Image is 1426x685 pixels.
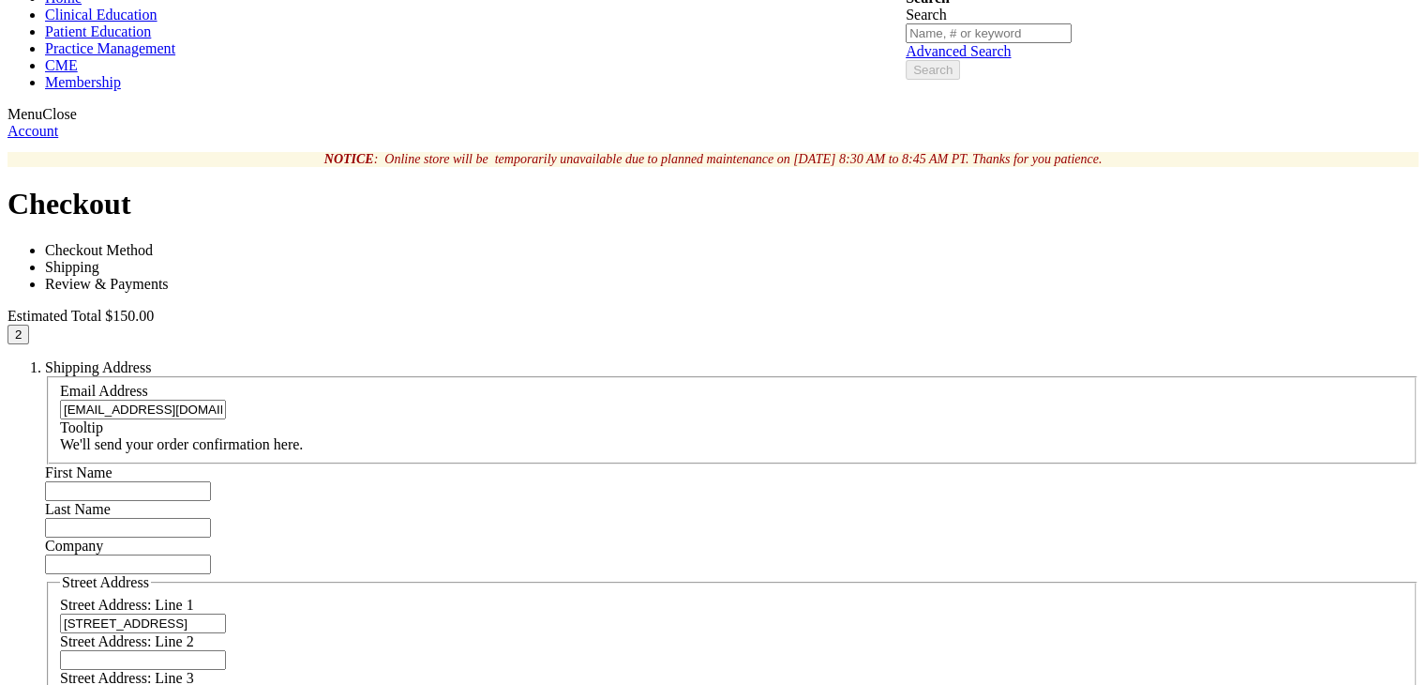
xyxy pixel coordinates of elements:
span: Company [45,538,103,554]
span: CME [45,57,78,73]
span: Practice Management [45,40,175,56]
span: Email Address [60,383,148,399]
a: Account [8,123,58,139]
span: Estimated Total [8,308,101,324]
span: 2 [15,327,22,342]
div: Shipping Address [45,359,1418,376]
span: First Name [45,464,113,480]
span: Shipping [45,259,99,275]
em: : Online store will be temporarily unavailable due to planned maintenance on [DATE] 8:30 AM to 8:... [324,152,1103,166]
span: Tooltip [60,419,103,435]
span: Last Name [45,501,111,517]
strong: NOTICE [324,152,374,166]
a: Advanced Search [906,43,1011,59]
span: Street Address: Line 2 [60,633,194,649]
span: Clinical Education [45,7,158,23]
span: Patient Education [45,23,151,39]
span: Checkout [8,187,131,221]
span: Membership [45,74,121,90]
span: Street Address [62,574,149,590]
div: We'll send your order confirmation here. [60,436,1403,453]
span: Close [42,106,76,122]
span: Search [906,7,947,23]
span: $150.00 [105,308,154,324]
span: Search [913,63,953,77]
span: Street Address: Line 1 [60,597,194,613]
button: Search [906,60,960,80]
span: Review & Payments [45,276,169,292]
button: 2 [8,325,29,344]
input: Name, # or keyword [906,23,1072,43]
span: Checkout Method [45,242,153,258]
span: Menu [8,106,42,122]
